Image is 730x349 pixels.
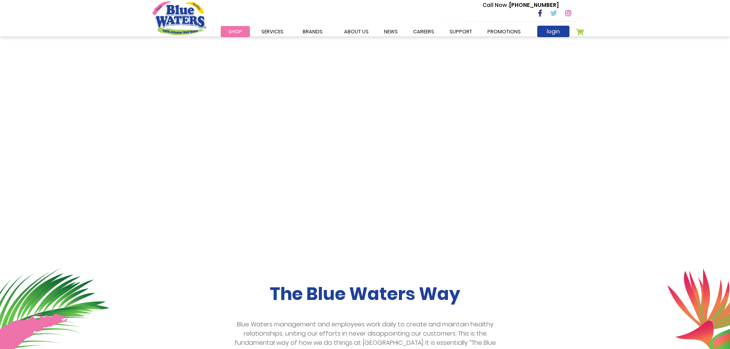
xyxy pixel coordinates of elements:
a: login [537,26,569,37]
span: Brands [303,28,323,35]
span: Call Now : [482,1,509,9]
a: support [442,26,480,37]
a: careers [405,26,442,37]
p: [PHONE_NUMBER] [482,1,559,9]
a: News [376,26,405,37]
a: store logo [153,1,206,35]
a: Promotions [480,26,528,37]
a: about us [336,26,376,37]
span: Services [261,28,284,35]
span: Shop [228,28,242,35]
h2: The Blue Waters Way [153,283,578,305]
